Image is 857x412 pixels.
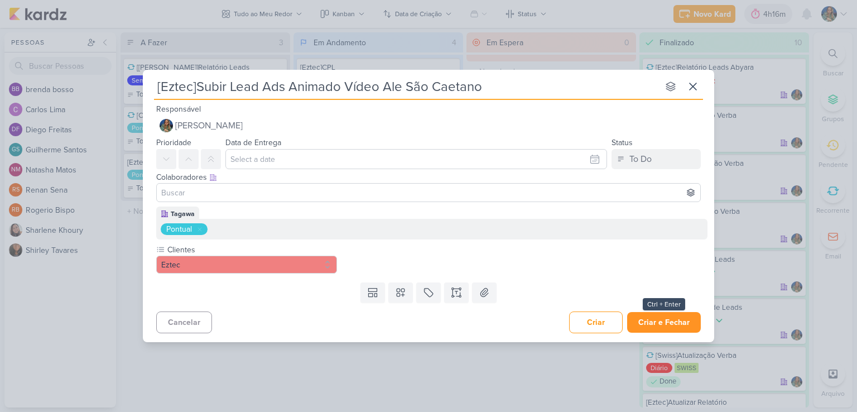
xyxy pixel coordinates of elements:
label: Data de Entrega [225,138,281,147]
label: Prioridade [156,138,191,147]
button: Criar [569,312,623,333]
label: Responsável [156,104,201,114]
button: Cancelar [156,312,212,333]
div: Colaboradores [156,171,701,183]
button: To Do [612,149,701,169]
div: Ctrl + Enter [643,298,685,310]
input: Kard Sem Título [154,76,658,97]
button: Eztec [156,256,337,274]
div: Tagawa [171,209,195,219]
span: [PERSON_NAME] [175,119,243,132]
label: Clientes [166,244,337,256]
input: Buscar [159,186,698,199]
div: Pontual [166,223,192,235]
button: [PERSON_NAME] [156,116,701,136]
button: Criar e Fechar [627,312,701,333]
div: To Do [629,152,652,166]
input: Select a date [225,149,607,169]
img: Isabella Gutierres [160,119,173,132]
label: Status [612,138,633,147]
